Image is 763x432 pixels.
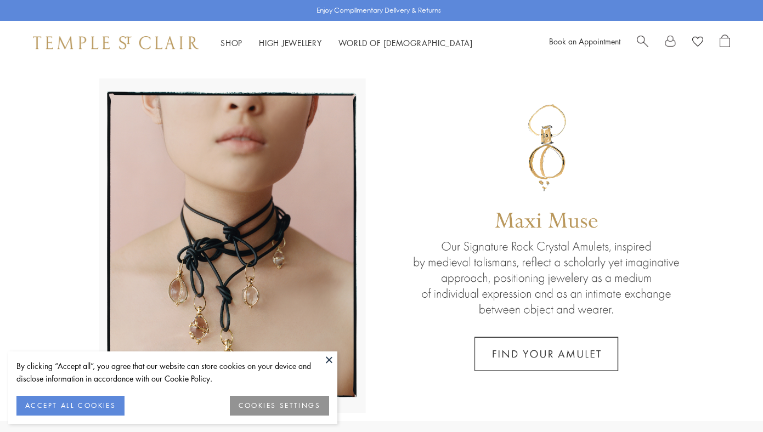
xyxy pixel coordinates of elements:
p: Enjoy Complimentary Delivery & Returns [316,5,441,16]
a: Book an Appointment [549,36,620,47]
a: Open Shopping Bag [720,35,730,51]
button: ACCEPT ALL COOKIES [16,396,125,416]
div: By clicking “Accept all”, you agree that our website can store cookies on your device and disclos... [16,360,329,385]
a: Search [637,35,648,51]
a: ShopShop [221,37,242,48]
a: World of [DEMOGRAPHIC_DATA]World of [DEMOGRAPHIC_DATA] [338,37,473,48]
iframe: Gorgias live chat messenger [708,380,752,421]
nav: Main navigation [221,36,473,50]
img: Temple St. Clair [33,36,199,49]
a: High JewelleryHigh Jewellery [259,37,322,48]
a: View Wishlist [692,35,703,51]
button: COOKIES SETTINGS [230,396,329,416]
